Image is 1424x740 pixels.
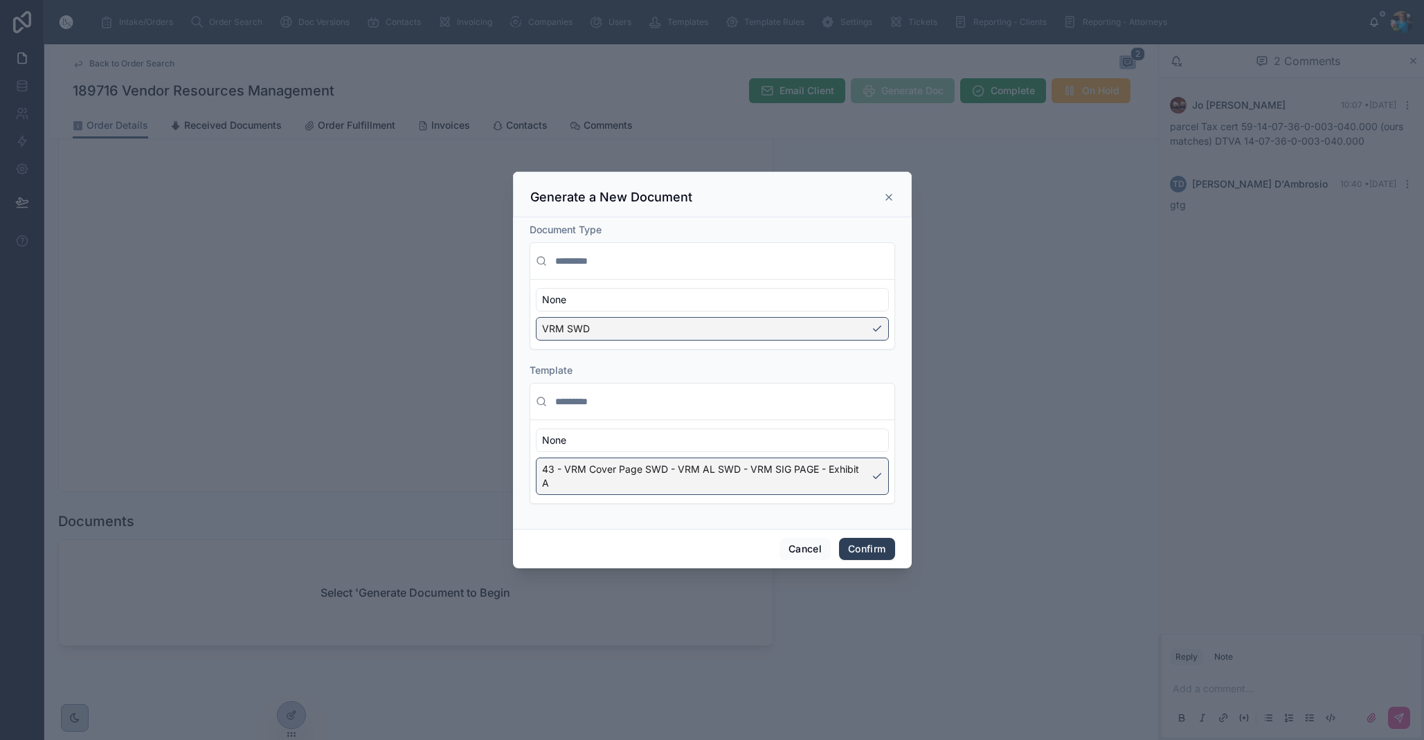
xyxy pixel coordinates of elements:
div: None [536,428,889,452]
span: Document Type [530,224,602,235]
span: Template [530,364,573,376]
h3: Generate a New Document [530,189,692,206]
button: Confirm [839,538,894,560]
div: Suggestions [530,280,894,349]
span: VRM SWD [542,322,590,336]
span: 43 - VRM Cover Page SWD - VRM AL SWD - VRM SIG PAGE - Exhibit A [542,462,866,490]
div: Suggestions [530,420,894,503]
button: Cancel [779,538,831,560]
div: None [536,288,889,312]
